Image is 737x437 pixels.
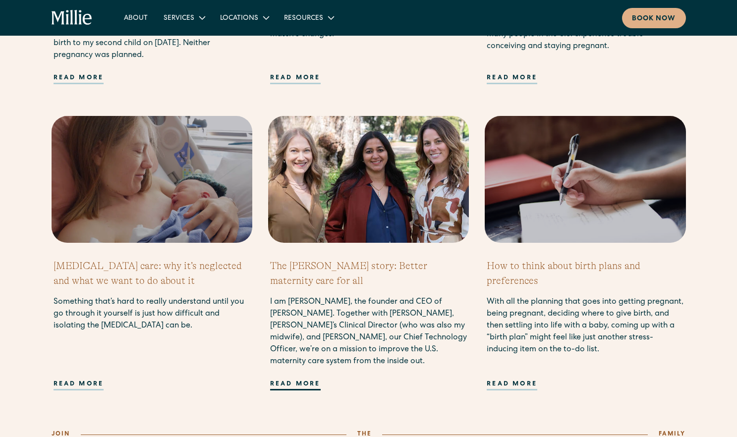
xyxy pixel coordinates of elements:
[487,380,537,390] div: Read more
[622,8,686,28] a: Book now
[487,296,683,356] div: With all the planning that goes into getting pregnant, being pregnant, deciding where to give bir...
[270,259,467,288] h2: The [PERSON_NAME] story: Better maternity care for all
[487,73,537,84] div: Read more
[487,259,683,288] h2: How to think about birth plans and preferences
[52,116,252,406] a: [MEDICAL_DATA] care: why it’s neglected and what we want to do about itSomething that’s hard to r...
[212,9,276,26] div: Locations
[52,10,93,26] a: home
[485,116,685,406] a: Hand Writing In A NotebookHow to think about birth plans and preferencesWith all the planning tha...
[270,380,321,390] div: Read more
[54,73,104,84] div: Read more
[284,13,323,24] div: Resources
[116,9,156,26] a: About
[156,9,212,26] div: Services
[220,13,258,24] div: Locations
[164,13,194,24] div: Services
[270,296,467,368] div: I am [PERSON_NAME], the founder and CEO of [PERSON_NAME]. Together with [PERSON_NAME], [PERSON_NA...
[632,14,676,24] div: Book now
[54,380,104,390] div: Read more
[54,259,250,288] h2: [MEDICAL_DATA] care: why it’s neglected and what we want to do about it
[54,296,250,332] div: Something that’s hard to really understand until you go through it yourself is just how difficult...
[270,73,321,84] div: Read more
[268,116,469,406] a: Millies Founders - Sarah, Anu and TaliaThe [PERSON_NAME] story: Better maternity care for allI am...
[276,9,341,26] div: Resources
